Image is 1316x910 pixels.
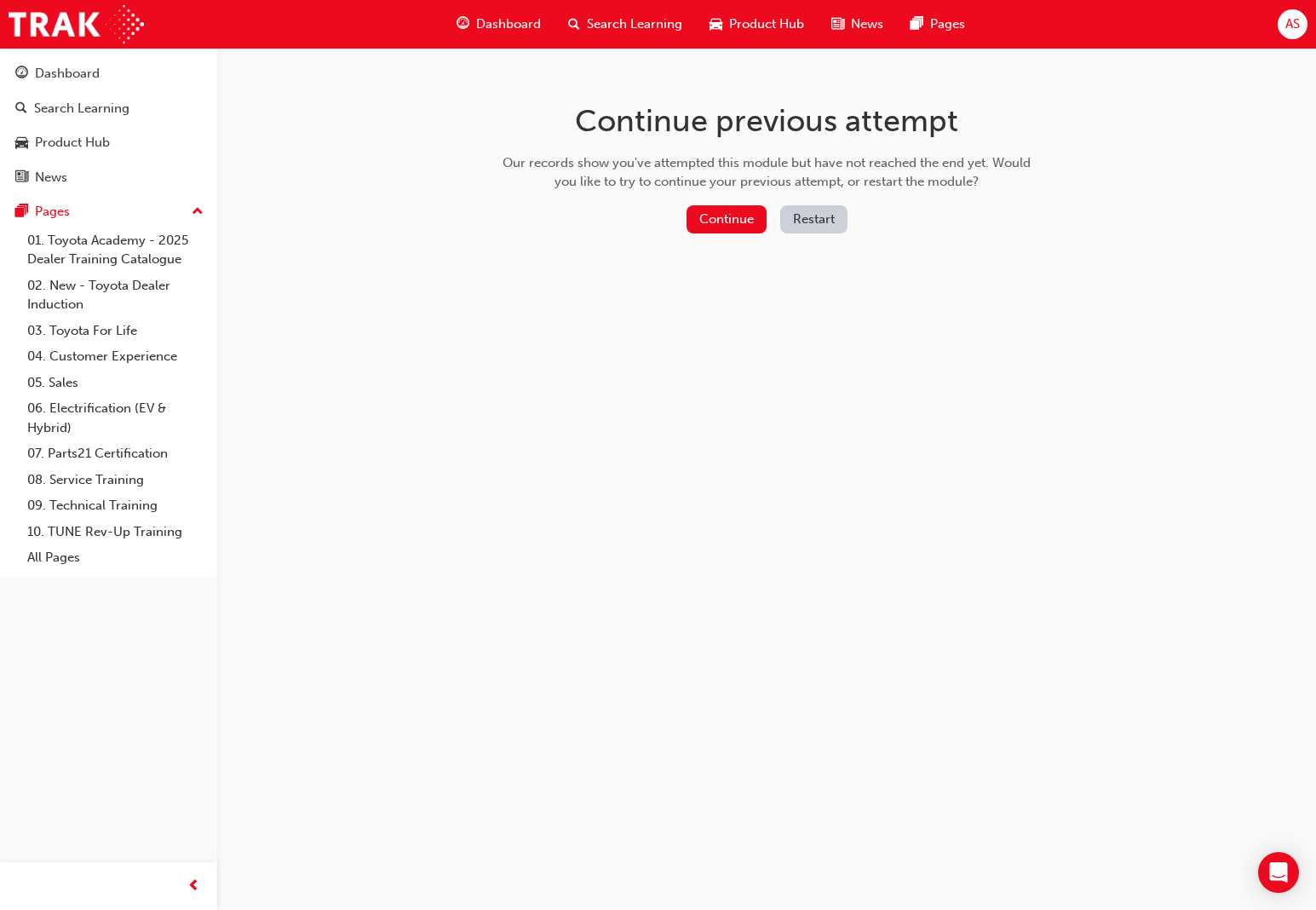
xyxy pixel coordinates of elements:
[710,14,722,35] span: car-icon
[15,170,28,186] span: news-icon
[687,205,767,233] button: Continue
[20,273,210,318] a: 02. New - Toyota Dealer Induction
[7,162,210,193] a: News
[20,395,210,441] a: 06. Electrification (EV & Hybrid)
[20,227,210,273] a: 01. Toyota Academy - 2025 Dealer Training Catalogue
[729,14,804,34] span: Product Hub
[20,467,210,493] a: 08. Service Training
[476,14,541,34] span: Dashboard
[20,318,210,344] a: 03. Toyota For Life
[34,99,129,118] div: Search Learning
[443,7,555,42] a: guage-iconDashboard
[7,196,210,227] button: Pages
[587,14,682,34] span: Search Learning
[780,205,848,233] button: Restart
[15,204,28,220] span: pages-icon
[897,7,979,42] a: pages-iconPages
[7,55,210,196] button: DashboardSearch LearningProduct HubNews
[818,7,897,42] a: news-iconNews
[911,14,923,35] span: pages-icon
[851,14,883,34] span: News
[15,101,27,117] span: search-icon
[20,544,210,571] a: All Pages
[20,441,210,467] a: 07. Parts21 Certification
[696,7,818,42] a: car-iconProduct Hub
[15,66,28,82] span: guage-icon
[187,876,200,897] span: prev-icon
[192,201,204,223] span: up-icon
[9,5,144,43] img: Trak
[20,519,210,545] a: 10. TUNE Rev-Up Training
[35,202,70,222] div: Pages
[457,14,469,35] span: guage-icon
[35,133,110,153] div: Product Hub
[7,127,210,158] a: Product Hub
[831,14,844,35] span: news-icon
[1278,9,1307,39] button: AS
[20,370,210,396] a: 05. Sales
[497,102,1037,140] h1: Continue previous attempt
[1285,14,1300,34] span: AS
[7,93,210,124] a: Search Learning
[15,135,28,151] span: car-icon
[497,153,1037,192] div: Our records show you've attempted this module but have not reached the end yet. Would you like to...
[7,58,210,89] a: Dashboard
[35,64,100,84] div: Dashboard
[20,343,210,370] a: 04. Customer Experience
[20,492,210,519] a: 09. Technical Training
[930,14,965,34] span: Pages
[555,7,696,42] a: search-iconSearch Learning
[568,14,580,35] span: search-icon
[35,168,67,187] div: News
[1258,852,1299,893] div: Open Intercom Messenger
